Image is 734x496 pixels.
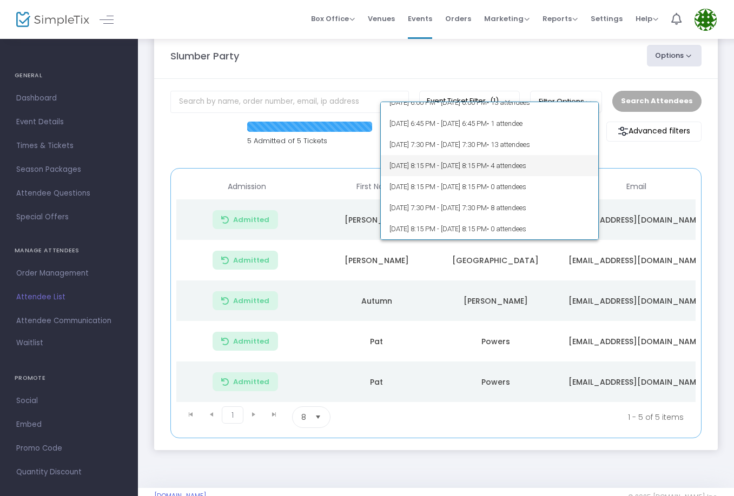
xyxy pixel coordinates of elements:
[487,140,530,149] span: • 13 attendees
[487,183,526,191] span: • 0 attendees
[487,162,526,170] span: • 4 attendees
[389,155,590,176] span: [DATE] 8:15 PM - [DATE] 8:15 PM
[487,225,526,233] span: • 0 attendees
[389,176,590,197] span: [DATE] 8:15 PM - [DATE] 8:15 PM
[389,218,590,239] span: [DATE] 8:15 PM - [DATE] 8:15 PM
[487,119,523,128] span: • 1 attendee
[389,92,590,113] span: [DATE] 6:00 PM - [DATE] 6:00 PM
[487,98,530,106] span: • 13 attendees
[389,134,590,155] span: [DATE] 7:30 PM - [DATE] 7:30 PM
[389,113,590,134] span: [DATE] 6:45 PM - [DATE] 6:45 PM
[389,197,590,218] span: [DATE] 7:30 PM - [DATE] 7:30 PM
[487,204,526,212] span: • 8 attendees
